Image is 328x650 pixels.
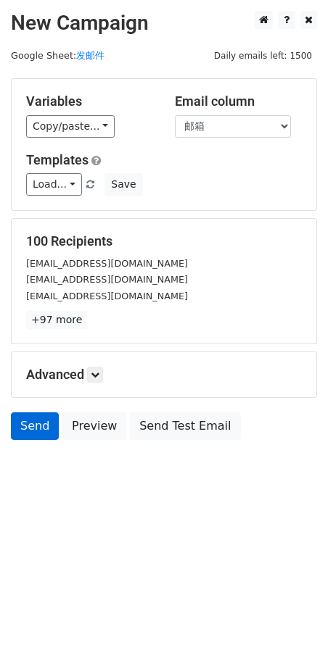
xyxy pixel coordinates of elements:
[209,50,317,61] a: Daily emails left: 1500
[26,258,188,269] small: [EMAIL_ADDRESS][DOMAIN_NAME]
[11,412,59,440] a: Send
[255,580,328,650] iframe: Chat Widget
[26,274,188,285] small: [EMAIL_ADDRESS][DOMAIN_NAME]
[62,412,126,440] a: Preview
[104,173,142,196] button: Save
[11,11,317,36] h2: New Campaign
[26,173,82,196] a: Load...
[26,115,115,138] a: Copy/paste...
[175,93,302,109] h5: Email column
[26,152,89,167] a: Templates
[209,48,317,64] span: Daily emails left: 1500
[26,311,87,329] a: +97 more
[26,233,302,249] h5: 100 Recipients
[26,367,302,383] h5: Advanced
[76,50,104,61] a: 发邮件
[26,291,188,301] small: [EMAIL_ADDRESS][DOMAIN_NAME]
[11,50,104,61] small: Google Sheet:
[26,93,153,109] h5: Variables
[255,580,328,650] div: 聊天小组件
[130,412,240,440] a: Send Test Email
